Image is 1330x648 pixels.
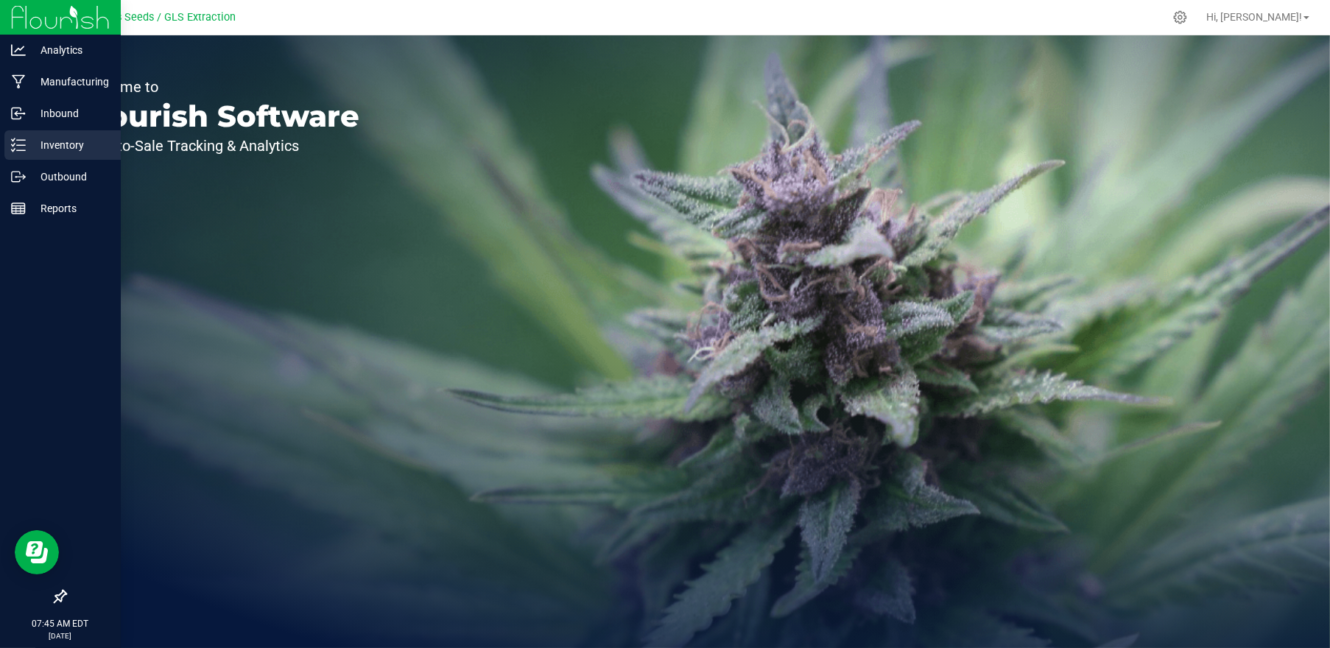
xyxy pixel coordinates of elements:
p: Analytics [26,41,114,59]
inline-svg: Outbound [11,169,26,184]
p: [DATE] [7,630,114,641]
inline-svg: Inbound [11,106,26,121]
p: Inbound [26,105,114,122]
span: Great Lakes Seeds / GLS Extraction [65,11,236,24]
p: Welcome to [80,80,359,94]
p: Flourish Software [80,102,359,131]
inline-svg: Manufacturing [11,74,26,89]
iframe: Resource center [15,530,59,574]
p: 07:45 AM EDT [7,617,114,630]
p: Seed-to-Sale Tracking & Analytics [80,138,359,153]
inline-svg: Analytics [11,43,26,57]
inline-svg: Inventory [11,138,26,152]
p: Inventory [26,136,114,154]
inline-svg: Reports [11,201,26,216]
p: Outbound [26,168,114,186]
p: Manufacturing [26,73,114,91]
p: Reports [26,200,114,217]
span: Hi, [PERSON_NAME]! [1206,11,1302,23]
div: Manage settings [1171,10,1189,24]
